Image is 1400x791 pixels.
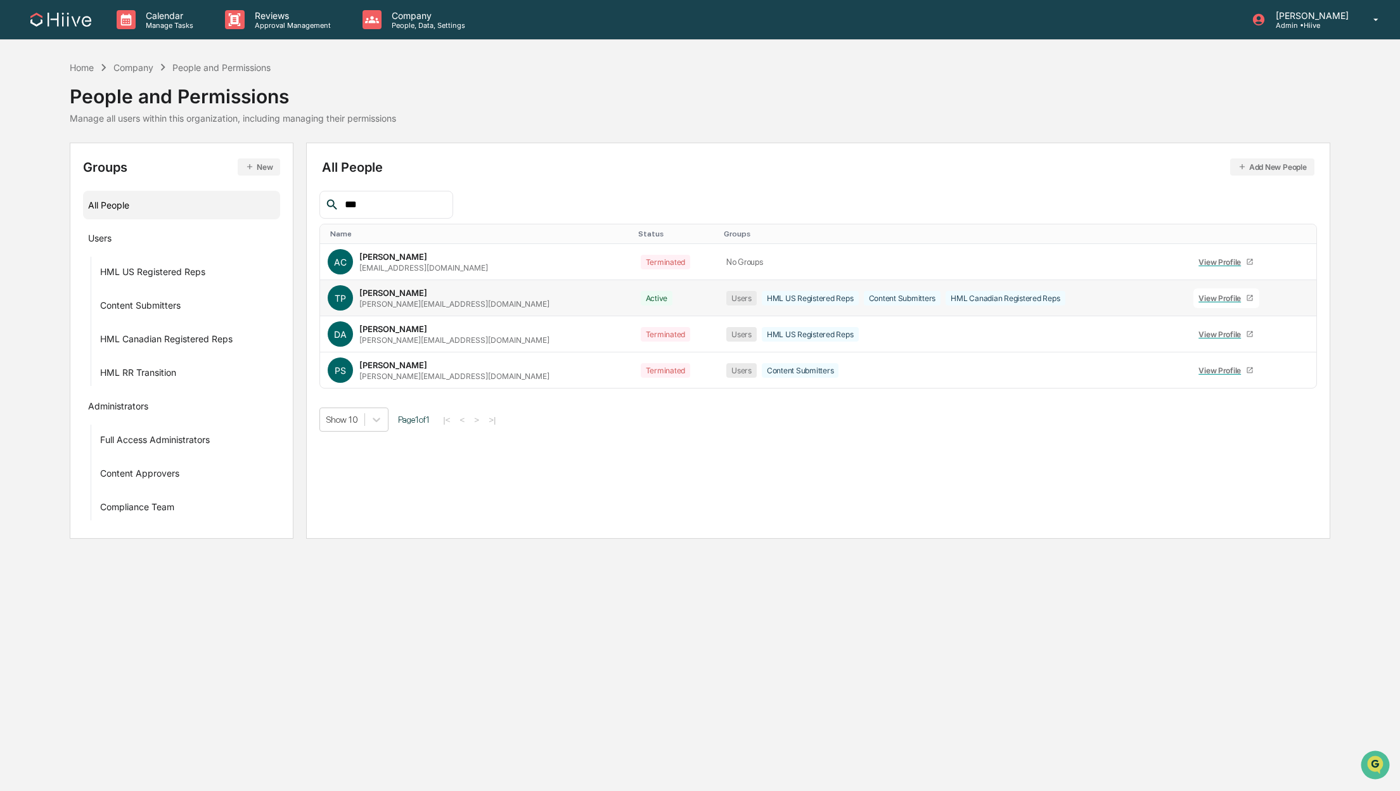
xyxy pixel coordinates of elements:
button: |< [439,415,454,425]
p: [PERSON_NAME] [1266,10,1355,21]
span: PS [335,365,346,376]
p: How can we help? [13,27,231,47]
span: Preclearance [25,160,82,172]
div: Toggle SortBy [1191,229,1288,238]
div: Full Access Administrators [100,434,210,449]
div: Terminated [641,255,691,269]
a: Powered byPylon [89,214,153,224]
div: HML RR Transition [100,367,176,382]
div: Toggle SortBy [638,229,714,238]
div: Content Approvers [100,468,179,483]
div: View Profile [1198,366,1246,375]
a: View Profile [1193,361,1259,380]
div: 🖐️ [13,161,23,171]
a: View Profile [1193,252,1259,272]
div: Administrators [88,401,148,416]
p: People, Data, Settings [382,21,472,30]
div: Content Submitters [100,300,181,315]
input: Clear [33,58,209,71]
div: [PERSON_NAME] [359,288,427,298]
div: Terminated [641,327,691,342]
div: No Groups [726,257,1178,267]
div: Terminated [641,363,691,378]
span: DA [334,329,347,340]
a: View Profile [1193,288,1259,308]
span: Pylon [126,215,153,224]
div: Content Submitters [762,363,839,378]
span: Page 1 of 1 [398,415,430,425]
div: HML Canadian Registered Reps [100,333,233,349]
button: >| [485,415,499,425]
button: Add New People [1230,158,1314,176]
button: > [470,415,483,425]
a: View Profile [1193,325,1259,344]
div: Home [70,62,94,73]
div: HML US Registered Reps [762,327,859,342]
div: [PERSON_NAME][EMAIL_ADDRESS][DOMAIN_NAME] [359,299,549,309]
img: 1746055101610-c473b297-6a78-478c-a979-82029cc54cd1 [13,97,35,120]
div: All People [322,158,1314,176]
div: 🗄️ [92,161,102,171]
iframe: Open customer support [1359,749,1394,783]
div: Users [88,233,112,248]
div: [PERSON_NAME] [359,324,427,334]
div: Toggle SortBy [724,229,1181,238]
div: Toggle SortBy [330,229,627,238]
a: 🔎Data Lookup [8,179,85,202]
div: View Profile [1198,330,1246,339]
p: Admin • Hiive [1266,21,1355,30]
div: People and Permissions [172,62,271,73]
div: All People [88,195,275,215]
div: Toggle SortBy [1303,229,1311,238]
p: Reviews [245,10,337,21]
span: Data Lookup [25,184,80,196]
div: Manage all users within this organization, including managing their permissions [70,113,396,124]
button: < [456,415,469,425]
div: Users [726,363,757,378]
div: [PERSON_NAME] [359,360,427,370]
div: Active [641,291,673,305]
div: Users [726,327,757,342]
div: We're available if you need us! [43,110,160,120]
a: 🖐️Preclearance [8,155,87,177]
span: TP [335,293,346,304]
div: Users [726,291,757,305]
div: Company [113,62,153,73]
span: AC [334,257,347,267]
div: [PERSON_NAME][EMAIL_ADDRESS][DOMAIN_NAME] [359,335,549,345]
div: Compliance Team [100,501,174,517]
img: logo [30,13,91,27]
p: Manage Tasks [136,21,200,30]
p: Company [382,10,472,21]
div: [EMAIL_ADDRESS][DOMAIN_NAME] [359,263,488,273]
div: HML US Registered Reps [100,266,205,281]
a: 🗄️Attestations [87,155,162,177]
div: People and Permissions [70,75,396,108]
div: [PERSON_NAME] [359,252,427,262]
p: Approval Management [245,21,337,30]
button: Start new chat [215,101,231,116]
div: [PERSON_NAME][EMAIL_ADDRESS][DOMAIN_NAME] [359,371,549,381]
p: Calendar [136,10,200,21]
div: HML Canadian Registered Reps [946,291,1065,305]
div: View Profile [1198,293,1246,303]
div: Content Submitters [864,291,941,305]
span: Attestations [105,160,157,172]
button: New [238,158,280,176]
div: Start new chat [43,97,208,110]
div: HML US Registered Reps [762,291,859,305]
div: 🔎 [13,185,23,195]
div: Groups [83,158,280,176]
div: View Profile [1198,257,1246,267]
